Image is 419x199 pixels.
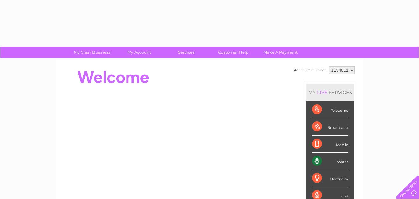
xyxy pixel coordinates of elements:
a: Services [161,47,212,58]
a: Customer Help [208,47,259,58]
div: Telecoms [312,101,348,118]
div: Mobile [312,136,348,153]
div: Broadband [312,118,348,135]
div: MY SERVICES [306,84,354,101]
a: My Account [114,47,165,58]
td: Account number [292,65,328,75]
a: My Clear Business [66,47,118,58]
div: Electricity [312,170,348,187]
div: Water [312,153,348,170]
a: Make A Payment [255,47,306,58]
div: LIVE [316,89,329,95]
